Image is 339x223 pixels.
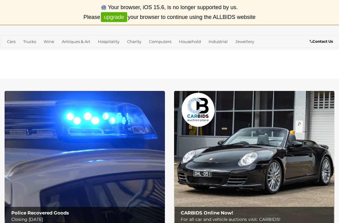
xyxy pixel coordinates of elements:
[44,47,92,57] a: [GEOGRAPHIC_DATA]
[11,210,69,216] b: Police Recovered Goods
[95,37,122,47] a: Hospitality
[177,37,203,47] a: Household
[5,47,21,57] a: Office
[41,37,57,47] a: Wine
[101,12,127,22] a: upgrade
[310,39,333,44] b: Contact Us
[5,37,18,47] a: Cars
[21,37,38,47] a: Trucks
[310,38,334,45] a: Contact Us
[125,37,144,47] a: Charity
[24,47,41,57] a: Sports
[206,37,230,47] a: Industrial
[147,37,174,47] a: Computers
[233,37,257,47] a: Jewellery
[181,210,233,216] b: CARBIDS Online Now!
[59,37,93,47] a: Antiques & Art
